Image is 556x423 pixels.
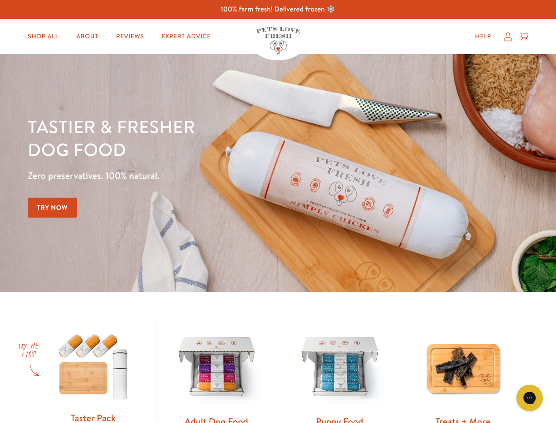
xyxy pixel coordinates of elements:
[256,27,300,54] img: Pets Love Fresh
[28,198,77,218] a: Try Now
[512,382,547,414] iframe: Gorgias live chat messenger
[109,28,151,45] a: Reviews
[468,28,498,45] a: Help
[155,28,218,45] a: Expert Advice
[28,168,361,184] p: Zero preservatives. 100% natural.
[21,28,66,45] a: Shop All
[69,28,105,45] a: About
[28,115,361,161] h1: Tastier & fresher dog food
